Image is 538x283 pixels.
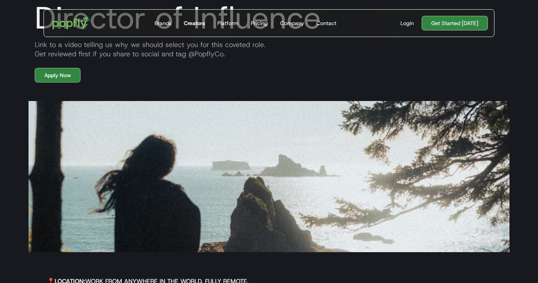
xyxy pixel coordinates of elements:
a: home [47,12,97,35]
div: Creators [184,19,205,27]
div: Pricing [251,19,268,27]
a: Platform [214,10,242,37]
a: Pricing [248,10,271,37]
a: Get Started [DATE] [422,16,488,30]
a: Company [277,10,307,37]
div: Company [280,19,304,27]
a: Brands [151,10,175,37]
div: Link to a video telling us why we should select you for this coveted role. Get reviewed first if ... [29,40,509,59]
div: Login [400,19,414,27]
div: Brands [155,19,171,27]
a: Login [397,19,417,27]
a: Apply Now [35,68,81,83]
div: Platform [217,19,239,27]
a: Contact [313,10,340,37]
a: Creators [181,10,208,37]
div: Contact [316,19,336,27]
